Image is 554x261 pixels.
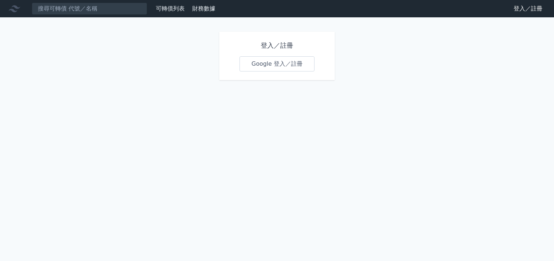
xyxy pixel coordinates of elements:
h1: 登入／註冊 [239,40,315,51]
a: 財務數據 [192,5,215,12]
a: Google 登入／註冊 [239,56,315,71]
a: 可轉債列表 [156,5,185,12]
a: 登入／註冊 [508,3,548,14]
input: 搜尋可轉債 代號／名稱 [32,3,147,15]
